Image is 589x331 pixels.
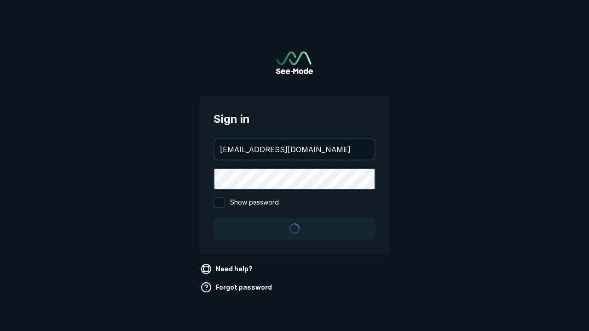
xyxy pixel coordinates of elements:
a: Forgot password [199,280,276,295]
a: Need help? [199,262,256,276]
a: Go to sign in [276,51,313,74]
img: See-Mode Logo [276,51,313,74]
input: your@email.com [214,139,375,160]
span: Show password [230,197,279,208]
span: Sign in [214,111,375,127]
